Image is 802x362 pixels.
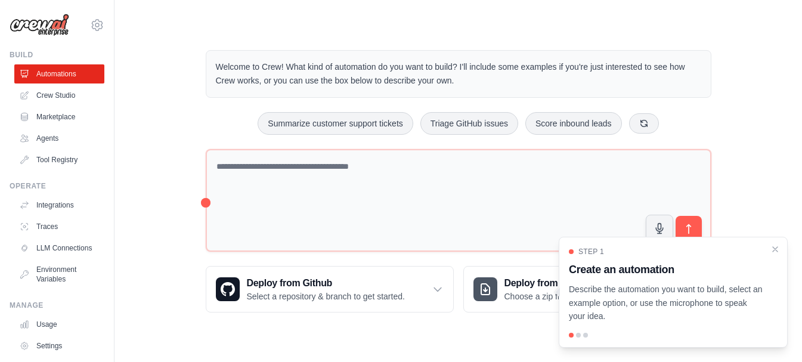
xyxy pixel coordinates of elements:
h3: Deploy from Github [247,276,405,290]
a: Traces [14,217,104,236]
a: Tool Registry [14,150,104,169]
button: Score inbound leads [525,112,622,135]
div: Operate [10,181,104,191]
button: Summarize customer support tickets [258,112,413,135]
p: Describe the automation you want to build, select an example option, or use the microphone to spe... [569,283,763,323]
a: Integrations [14,196,104,215]
img: Logo [10,14,69,36]
p: Select a repository & branch to get started. [247,290,405,302]
button: Triage GitHub issues [420,112,518,135]
a: Crew Studio [14,86,104,105]
a: Environment Variables [14,260,104,289]
div: Build [10,50,104,60]
p: Choose a zip file to upload. [504,290,605,302]
a: LLM Connections [14,239,104,258]
span: Step 1 [578,247,604,256]
a: Agents [14,129,104,148]
div: Manage [10,301,104,310]
a: Automations [14,64,104,83]
h3: Deploy from zip file [504,276,605,290]
p: Welcome to Crew! What kind of automation do you want to build? I'll include some examples if you'... [216,60,701,88]
a: Marketplace [14,107,104,126]
a: Settings [14,336,104,355]
button: Close walkthrough [770,245,780,254]
a: Usage [14,315,104,334]
h3: Create an automation [569,261,763,278]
